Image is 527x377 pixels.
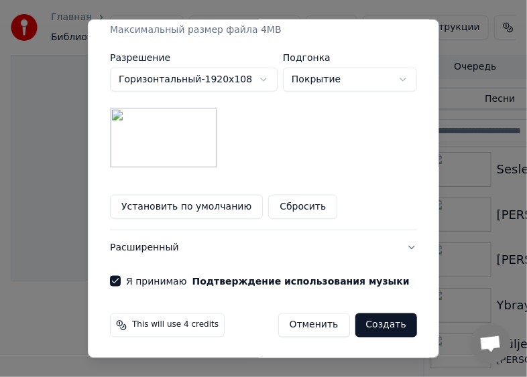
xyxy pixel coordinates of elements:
[355,313,417,337] button: Создать
[278,313,350,337] button: Отменить
[268,195,337,219] button: Сбросить
[110,195,263,219] button: Установить по умолчанию
[110,230,417,265] button: Расширенный
[110,53,278,62] label: Разрешение
[132,320,219,331] span: This will use 4 credits
[283,53,417,62] label: Подгонка
[126,277,410,286] label: Я принимаю
[192,277,410,286] button: Я принимаю
[110,23,417,37] div: Максимальный размер файла 4MB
